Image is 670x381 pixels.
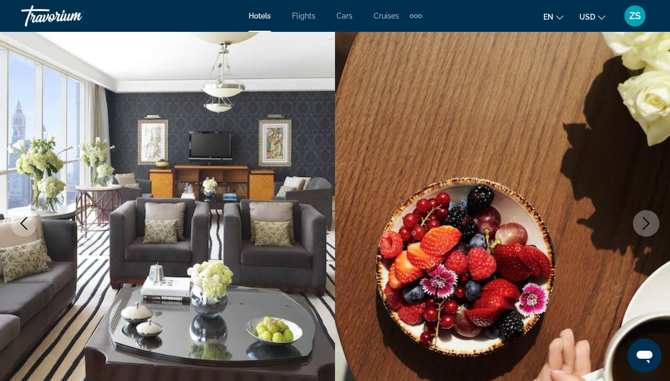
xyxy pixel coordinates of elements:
a: Cars [337,12,352,20]
iframe: Кнопка запуска окна обмена сообщениями [628,339,662,373]
span: en [543,13,553,21]
span: ZS [629,11,641,21]
a: Flights [292,12,315,20]
button: User Menu [621,5,649,27]
a: Cruises [374,12,399,20]
button: Change language [543,9,563,24]
button: Previous image [11,210,37,237]
a: Hotels [249,12,271,20]
button: Next image [633,210,659,237]
a: Travorium [21,2,127,30]
span: USD [579,13,595,21]
button: Extra navigation items [410,7,422,24]
button: Change currency [579,9,605,24]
